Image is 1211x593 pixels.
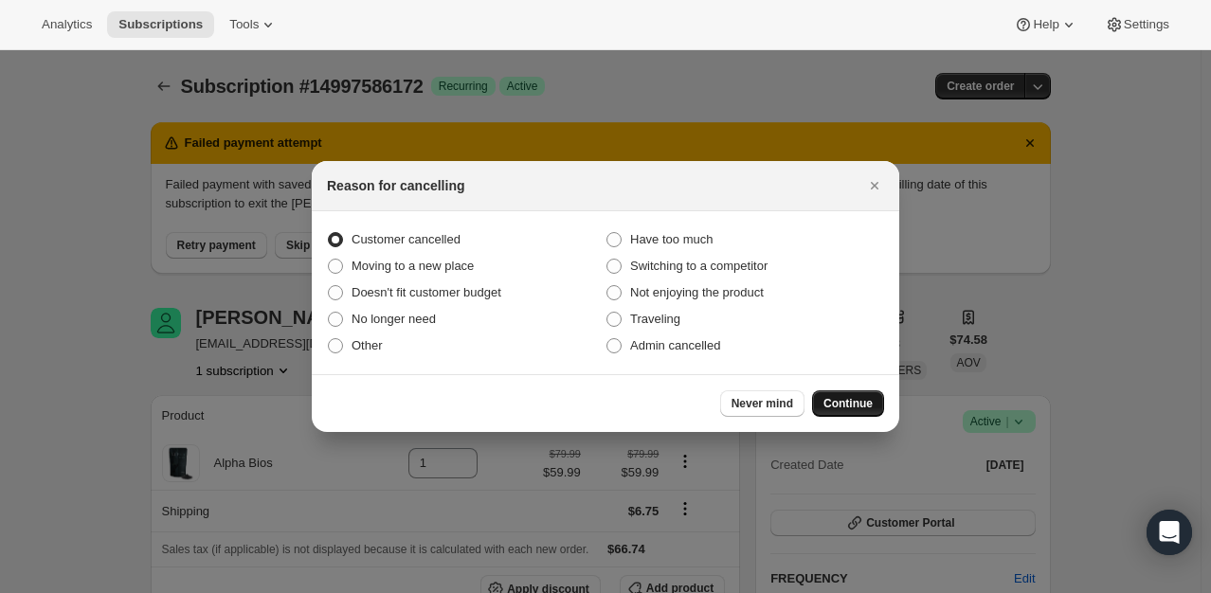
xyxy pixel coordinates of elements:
[823,396,873,411] span: Continue
[30,11,103,38] button: Analytics
[630,312,680,326] span: Traveling
[812,390,884,417] button: Continue
[229,17,259,32] span: Tools
[118,17,203,32] span: Subscriptions
[42,17,92,32] span: Analytics
[352,338,383,352] span: Other
[352,232,461,246] span: Customer cancelled
[1003,11,1089,38] button: Help
[720,390,804,417] button: Never mind
[327,176,464,195] h2: Reason for cancelling
[732,396,793,411] span: Never mind
[630,285,764,299] span: Not enjoying the product
[352,312,436,326] span: No longer need
[1033,17,1058,32] span: Help
[352,285,501,299] span: Doesn't fit customer budget
[218,11,289,38] button: Tools
[1124,17,1169,32] span: Settings
[630,232,713,246] span: Have too much
[630,259,768,273] span: Switching to a competitor
[630,338,720,352] span: Admin cancelled
[1094,11,1181,38] button: Settings
[861,172,888,199] button: Close
[107,11,214,38] button: Subscriptions
[352,259,474,273] span: Moving to a new place
[1147,510,1192,555] div: Open Intercom Messenger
